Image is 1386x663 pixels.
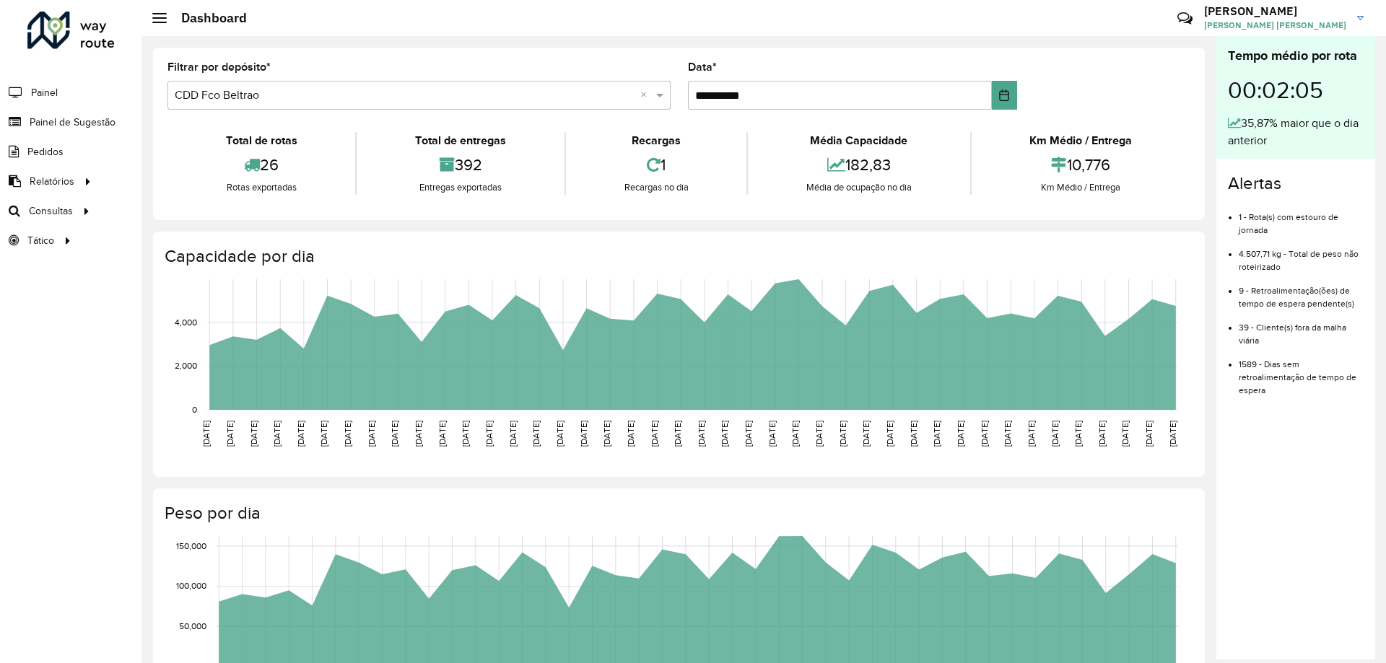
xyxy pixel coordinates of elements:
text: [DATE] [249,421,258,447]
text: [DATE] [1027,421,1036,447]
h2: Dashboard [167,10,247,26]
text: [DATE] [980,421,989,447]
div: Recargas no dia [570,180,743,195]
button: Choose Date [992,81,1017,110]
text: [DATE] [673,421,682,447]
text: [DATE] [531,421,541,447]
span: [PERSON_NAME] [PERSON_NAME] [1204,19,1346,32]
text: [DATE] [437,421,447,447]
span: Clear all [640,87,653,104]
div: Rotas exportadas [171,180,352,195]
text: [DATE] [1168,421,1177,447]
span: Pedidos [27,144,64,159]
text: [DATE] [272,421,282,447]
span: Painel [31,85,58,100]
a: Contato Rápido [1169,3,1200,34]
h3: [PERSON_NAME] [1204,4,1346,18]
text: [DATE] [414,421,423,447]
text: [DATE] [790,421,800,447]
div: Tempo médio por rota [1228,46,1364,66]
text: [DATE] [650,421,659,447]
text: [DATE] [697,421,706,447]
text: [DATE] [461,421,470,447]
div: Km Médio / Entrega [975,132,1187,149]
div: Total de entregas [360,132,560,149]
text: 100,000 [176,581,206,591]
text: [DATE] [484,421,494,447]
text: [DATE] [1097,421,1107,447]
text: [DATE] [579,421,588,447]
li: 1 - Rota(s) com estouro de jornada [1239,200,1364,237]
div: Recargas [570,132,743,149]
text: [DATE] [909,421,918,447]
text: [DATE] [602,421,611,447]
li: 9 - Retroalimentação(ões) de tempo de espera pendente(s) [1239,273,1364,310]
text: [DATE] [626,421,635,447]
h4: Peso por dia [165,503,1190,524]
text: [DATE] [932,421,941,447]
text: [DATE] [225,421,235,447]
text: 50,000 [179,621,206,631]
text: [DATE] [885,421,894,447]
span: Tático [27,233,54,248]
text: [DATE] [508,421,518,447]
span: Consultas [29,203,73,219]
text: [DATE] [555,421,565,447]
text: 4,000 [175,317,197,327]
text: [DATE] [367,421,376,447]
li: 1589 - Dias sem retroalimentação de tempo de espera [1239,347,1364,397]
div: 182,83 [751,149,966,180]
text: [DATE] [343,421,352,447]
h4: Alertas [1228,173,1364,194]
text: [DATE] [1003,421,1012,447]
text: [DATE] [201,421,211,447]
text: 2,000 [175,361,197,371]
text: 150,000 [176,541,206,550]
text: [DATE] [1120,421,1130,447]
div: Total de rotas [171,132,352,149]
div: Km Médio / Entrega [975,180,1187,195]
text: [DATE] [296,421,305,447]
text: [DATE] [956,421,965,447]
text: [DATE] [720,421,729,447]
div: Entregas exportadas [360,180,560,195]
h4: Capacidade por dia [165,246,1190,267]
label: Filtrar por depósito [167,58,271,76]
text: [DATE] [319,421,328,447]
text: [DATE] [861,421,871,447]
li: 4.507,71 kg - Total de peso não roteirizado [1239,237,1364,273]
label: Data [688,58,717,76]
div: 10,776 [975,149,1187,180]
div: 392 [360,149,560,180]
div: Média Capacidade [751,132,966,149]
li: 39 - Cliente(s) fora da malha viária [1239,310,1364,347]
span: Painel de Sugestão [30,115,115,130]
text: [DATE] [744,421,753,447]
div: Média de ocupação no dia [751,180,966,195]
text: [DATE] [838,421,847,447]
span: Relatórios [30,174,74,189]
text: [DATE] [1144,421,1154,447]
div: 35,87% maior que o dia anterior [1228,115,1364,149]
div: 26 [171,149,352,180]
text: 0 [192,405,197,414]
text: [DATE] [1073,421,1083,447]
text: [DATE] [1050,421,1060,447]
text: [DATE] [390,421,399,447]
text: [DATE] [767,421,777,447]
text: [DATE] [814,421,824,447]
div: 1 [570,149,743,180]
div: 00:02:05 [1228,66,1364,115]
